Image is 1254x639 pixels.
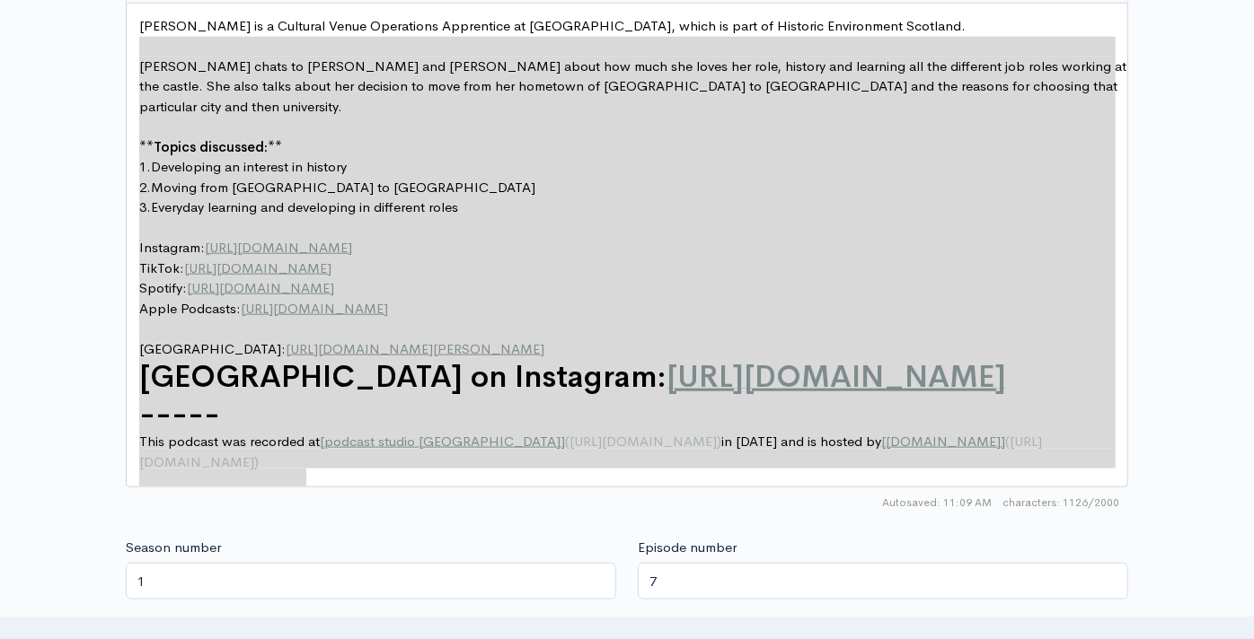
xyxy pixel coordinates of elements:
span: [URL][DOMAIN_NAME] [139,433,1042,470]
span: 1. [139,158,151,175]
span: ) [254,453,259,470]
span: [URL][DOMAIN_NAME] [667,357,1006,396]
span: 3. [139,198,151,215]
span: ] [1001,433,1005,450]
span: 2. [139,179,151,196]
span: ] [561,433,565,450]
input: Enter season number for this episode [126,563,616,600]
span: [PERSON_NAME] chats to [PERSON_NAME] and [PERSON_NAME] about how much she loves her role, history... [139,57,1130,115]
span: 1126/2000 [1002,495,1119,511]
span: This podcast was recorded at [139,433,320,450]
span: ok: [164,259,184,276]
span: ( [1005,433,1010,450]
span: Developing an interest in history [151,158,347,175]
span: [URL][DOMAIN_NAME] [184,259,331,276]
span: [URL][DOMAIN_NAME] [205,239,352,256]
label: Season number [126,538,221,558]
span: [DOMAIN_NAME] [886,433,1001,450]
span: Apple Podcasts: [139,300,241,317]
span: [URL][DOMAIN_NAME] [187,279,334,296]
label: Episode number [638,538,737,558]
span: [ [881,433,886,450]
span: Topics discussed: [154,138,268,155]
span: TikT [139,259,164,276]
span: [GEOGRAPHIC_DATA] on Instagram: [139,357,667,396]
span: Instagram: [139,239,205,256]
span: in [DATE] and is hosted by [721,433,881,450]
span: ----- [139,394,220,433]
span: [ [320,433,324,450]
span: [PERSON_NAME] is a Cultural Venue Operations Apprentice at [GEOGRAPHIC_DATA], which is part of Hi... [139,17,966,34]
span: ) [717,433,721,450]
span: ( [565,433,570,450]
input: Enter episode number [638,563,1128,600]
span: podcast studio [GEOGRAPHIC_DATA] [324,433,561,450]
span: Autosaved: 11:09 AM [882,495,992,511]
span: [URL][DOMAIN_NAME] [570,433,717,450]
span: [URL][DOMAIN_NAME] [241,300,388,317]
span: [URL][DOMAIN_NAME][PERSON_NAME] [286,340,544,357]
span: Moving from [GEOGRAPHIC_DATA] to [GEOGRAPHIC_DATA] [151,179,535,196]
span: Everyday learning and developing in different roles [151,198,458,215]
span: [GEOGRAPHIC_DATA]: [139,340,286,357]
span: Spotify: [139,279,187,296]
